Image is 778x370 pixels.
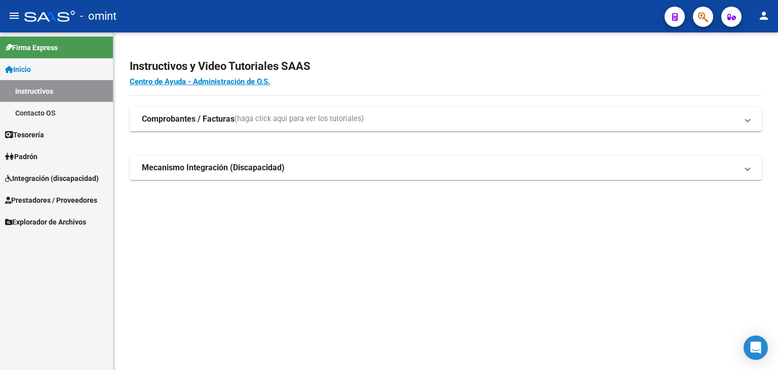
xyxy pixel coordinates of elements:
span: Tesorería [5,129,44,140]
a: Centro de Ayuda - Administración de O.S. [130,77,270,86]
strong: Mecanismo Integración (Discapacidad) [142,162,285,173]
span: Explorador de Archivos [5,216,86,228]
mat-icon: person [758,10,770,22]
span: Prestadores / Proveedores [5,195,97,206]
strong: Comprobantes / Facturas [142,114,235,125]
h2: Instructivos y Video Tutoriales SAAS [130,57,762,76]
mat-expansion-panel-header: Comprobantes / Facturas(haga click aquí para ver los tutoriales) [130,107,762,131]
span: Inicio [5,64,31,75]
span: Firma Express [5,42,58,53]
span: Integración (discapacidad) [5,173,99,184]
span: (haga click aquí para ver los tutoriales) [235,114,364,125]
span: - omint [80,5,116,27]
mat-expansion-panel-header: Mecanismo Integración (Discapacidad) [130,156,762,180]
mat-icon: menu [8,10,20,22]
div: Open Intercom Messenger [744,336,768,360]
span: Padrón [5,151,37,162]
